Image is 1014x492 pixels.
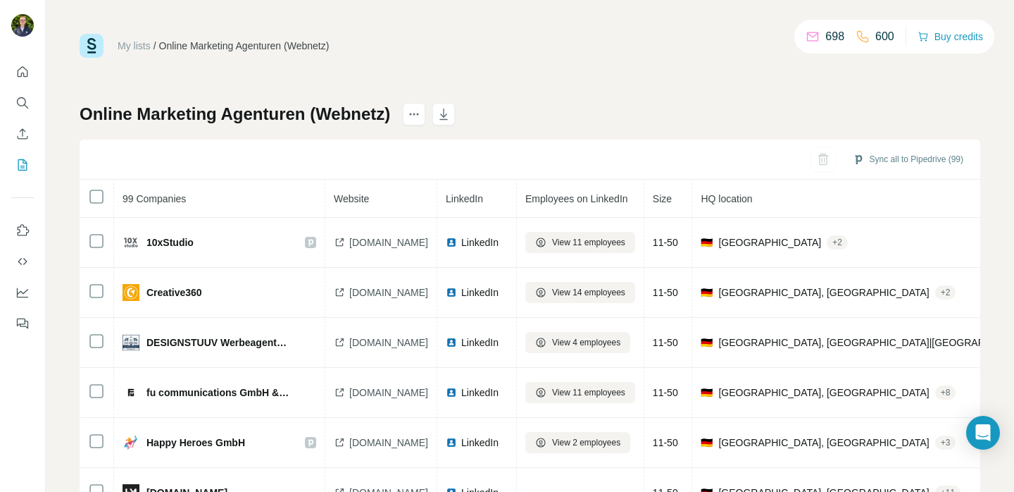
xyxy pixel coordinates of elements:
[525,193,628,204] span: Employees on LinkedIn
[11,90,34,116] button: Search
[446,193,483,204] span: LinkedIn
[349,235,428,250] span: [DOMAIN_NAME]
[146,235,194,250] span: 10xStudio
[80,34,104,58] img: Surfe Logo
[701,235,713,250] span: 🇩🇪
[525,382,635,403] button: View 11 employees
[525,232,635,253] button: View 11 employees
[146,285,202,300] span: Creative360
[653,287,678,298] span: 11-50
[11,152,34,178] button: My lists
[349,336,428,350] span: [DOMAIN_NAME]
[349,285,428,300] span: [DOMAIN_NAME]
[11,59,34,85] button: Quick start
[461,336,499,350] span: LinkedIn
[446,437,457,448] img: LinkedIn logo
[446,387,457,398] img: LinkedIn logo
[552,436,620,449] span: View 2 employees
[123,193,186,204] span: 99 Companies
[461,386,499,400] span: LinkedIn
[653,193,672,204] span: Size
[11,14,34,37] img: Avatar
[525,282,635,303] button: View 14 employees
[935,386,956,399] div: + 8
[446,237,457,248] img: LinkedIn logo
[446,287,457,298] img: LinkedIn logo
[461,436,499,450] span: LinkedIn
[525,332,630,353] button: View 4 employees
[461,285,499,300] span: LinkedIn
[718,235,821,250] span: [GEOGRAPHIC_DATA]
[461,235,499,250] span: LinkedIn
[123,434,139,451] img: company-logo
[446,337,457,348] img: LinkedIn logo
[552,286,625,299] span: View 14 employees
[701,336,713,350] span: 🇩🇪
[843,149,973,170] button: Sync all to Pipedrive (99)
[123,234,139,251] img: company-logo
[875,28,894,45] p: 600
[11,280,34,305] button: Dashboard
[718,285,929,300] span: [GEOGRAPHIC_DATA], [GEOGRAPHIC_DATA]
[718,386,929,400] span: [GEOGRAPHIC_DATA], [GEOGRAPHIC_DATA]
[334,193,369,204] span: Website
[80,103,390,125] h1: Online Marketing Agenturen (Webnetz)
[935,436,956,449] div: + 3
[653,437,678,448] span: 11-50
[349,386,428,400] span: [DOMAIN_NAME]
[552,236,625,249] span: View 11 employees
[11,311,34,336] button: Feedback
[349,436,428,450] span: [DOMAIN_NAME]
[653,337,678,348] span: 11-50
[146,436,245,450] span: Happy Heroes GmbH
[11,218,34,243] button: Use Surfe on LinkedIn
[701,436,713,450] span: 🇩🇪
[701,193,752,204] span: HQ location
[11,121,34,147] button: Enrich CSV
[118,40,151,51] a: My lists
[146,336,291,350] span: DESIGNSTUUV Werbeagentur KG
[159,39,330,53] div: Online Marketing Agenturen (Webnetz)
[403,103,425,125] button: actions
[123,384,139,401] img: company-logo
[935,286,956,299] div: + 2
[701,386,713,400] span: 🇩🇪
[701,285,713,300] span: 🇩🇪
[123,334,139,351] img: company-logo
[918,27,983,47] button: Buy credits
[653,237,678,248] span: 11-50
[966,416,1000,450] div: Open Intercom Messenger
[11,249,34,274] button: Use Surfe API
[123,284,139,301] img: company-logo
[552,386,625,399] span: View 11 employees
[718,436,929,450] span: [GEOGRAPHIC_DATA], [GEOGRAPHIC_DATA]
[154,39,156,53] li: /
[552,336,620,349] span: View 4 employees
[525,432,630,453] button: View 2 employees
[825,28,844,45] p: 698
[653,387,678,398] span: 11-50
[827,236,848,249] div: + 2
[146,386,291,400] span: fu communications GmbH & Co. KG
